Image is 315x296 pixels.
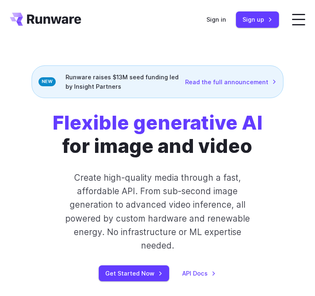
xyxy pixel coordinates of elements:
[236,11,279,27] a: Sign up
[10,13,81,26] a: Go to /
[52,111,263,158] h1: for image and video
[185,77,276,87] a: Read the full announcement
[63,171,252,253] p: Create high-quality media through a fast, affordable API. From sub-second image generation to adv...
[99,265,169,281] a: Get Started Now
[52,111,263,134] strong: Flexible generative AI
[182,269,216,278] a: API Docs
[32,65,283,98] div: Runware raises $13M seed funding led by Insight Partners
[206,15,226,24] a: Sign in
